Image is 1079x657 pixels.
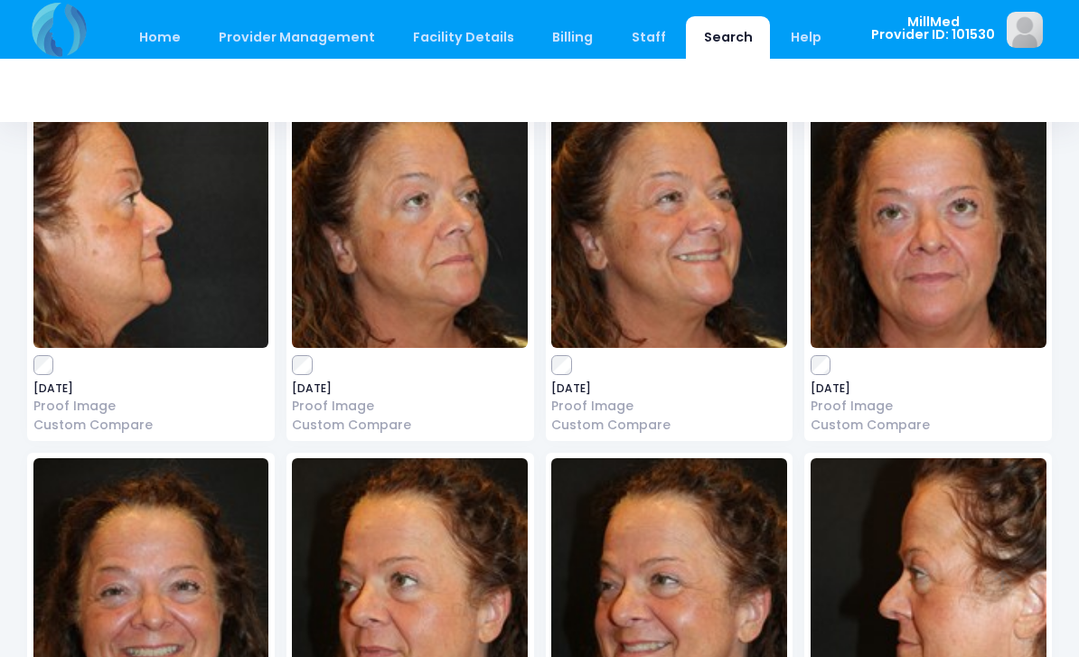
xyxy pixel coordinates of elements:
[535,16,611,59] a: Billing
[551,397,787,416] a: Proof Image
[551,416,787,435] a: Custom Compare
[33,383,269,394] span: [DATE]
[551,383,787,394] span: [DATE]
[811,77,1046,348] img: image
[774,16,840,59] a: Help
[811,397,1046,416] a: Proof Image
[33,77,269,348] img: image
[811,383,1046,394] span: [DATE]
[292,383,528,394] span: [DATE]
[292,77,528,348] img: image
[33,416,269,435] a: Custom Compare
[614,16,683,59] a: Staff
[292,397,528,416] a: Proof Image
[292,416,528,435] a: Custom Compare
[1007,12,1043,48] img: image
[811,416,1046,435] a: Custom Compare
[121,16,198,59] a: Home
[551,77,787,348] img: image
[396,16,532,59] a: Facility Details
[686,16,770,59] a: Search
[871,15,995,42] span: MillMed Provider ID: 101530
[33,397,269,416] a: Proof Image
[201,16,392,59] a: Provider Management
